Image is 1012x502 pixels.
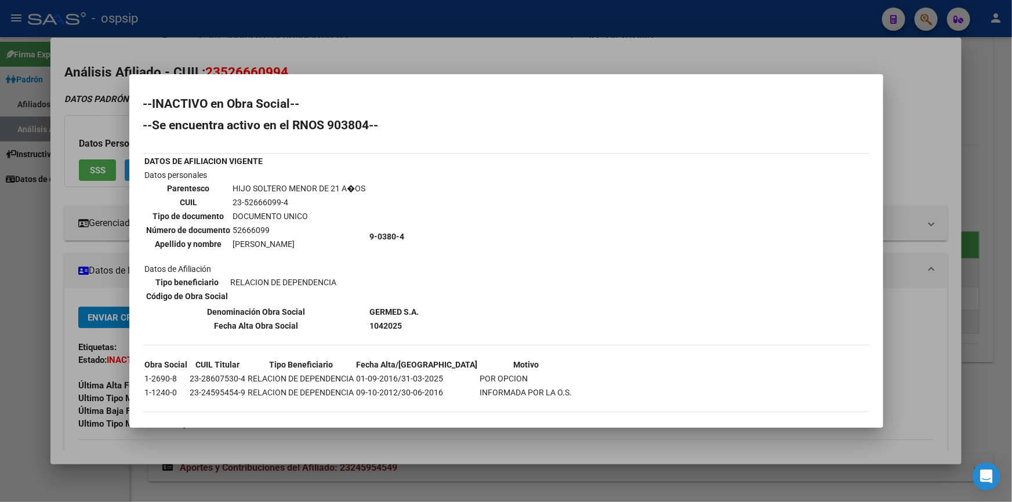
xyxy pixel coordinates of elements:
th: Parentesco [146,182,231,195]
td: DOCUMENTO UNICO [233,210,367,223]
th: Motivo [480,358,573,371]
th: Tipo de documento [146,210,231,223]
h2: --INACTIVO en Obra Social-- [143,98,869,110]
b: DATOS DE AFILIACION VIGENTE [145,157,263,166]
td: HIJO SOLTERO MENOR DE 21 A�OS [233,182,367,195]
td: Datos personales Datos de Afiliación [144,169,368,304]
td: RELACION DE DEPENDENCIA [230,276,338,289]
td: 01-09-2016/31-03-2025 [356,372,478,385]
th: CUIL Titular [190,358,246,371]
td: [PERSON_NAME] [233,238,367,250]
td: POR OPCION [480,372,573,385]
th: Fecha Alta Obra Social [144,319,368,332]
b: 1042025 [370,321,402,330]
b: GERMED S.A. [370,307,419,317]
h2: --Se encuentra activo en el RNOS 903804-- [143,119,869,131]
b: 9-0380-4 [370,232,405,241]
td: INFORMADA POR LA O.S. [480,386,573,399]
th: Código de Obra Social [146,290,229,303]
td: RELACION DE DEPENDENCIA [248,386,355,399]
td: 09-10-2012/30-06-2016 [356,386,478,399]
td: 1-1240-0 [144,386,188,399]
th: Denominación Obra Social [144,305,368,318]
th: Obra Social [144,358,188,371]
th: Apellido y nombre [146,238,231,250]
td: 23-28607530-4 [190,372,246,385]
th: Número de documento [146,224,231,237]
td: 23-24595454-9 [190,386,246,399]
td: 23-52666099-4 [233,196,367,209]
td: RELACION DE DEPENDENCIA [248,372,355,385]
th: Tipo beneficiario [146,276,229,289]
div: Open Intercom Messenger [973,463,1000,490]
td: 52666099 [233,224,367,237]
th: CUIL [146,196,231,209]
th: Fecha Alta/[GEOGRAPHIC_DATA] [356,358,478,371]
td: 1-2690-8 [144,372,188,385]
th: Tipo Beneficiario [248,358,355,371]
